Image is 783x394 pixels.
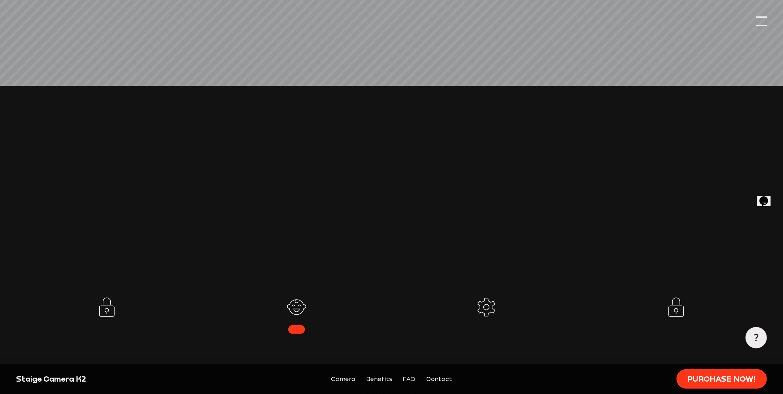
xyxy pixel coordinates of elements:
[426,374,452,383] a: Contact
[331,374,355,383] a: Camera
[366,374,392,383] a: Benefits
[16,374,198,384] div: Staige Camera K2
[676,369,767,389] a: Purchase now!
[757,188,777,206] iframe: chat widget
[403,374,415,383] a: FAQ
